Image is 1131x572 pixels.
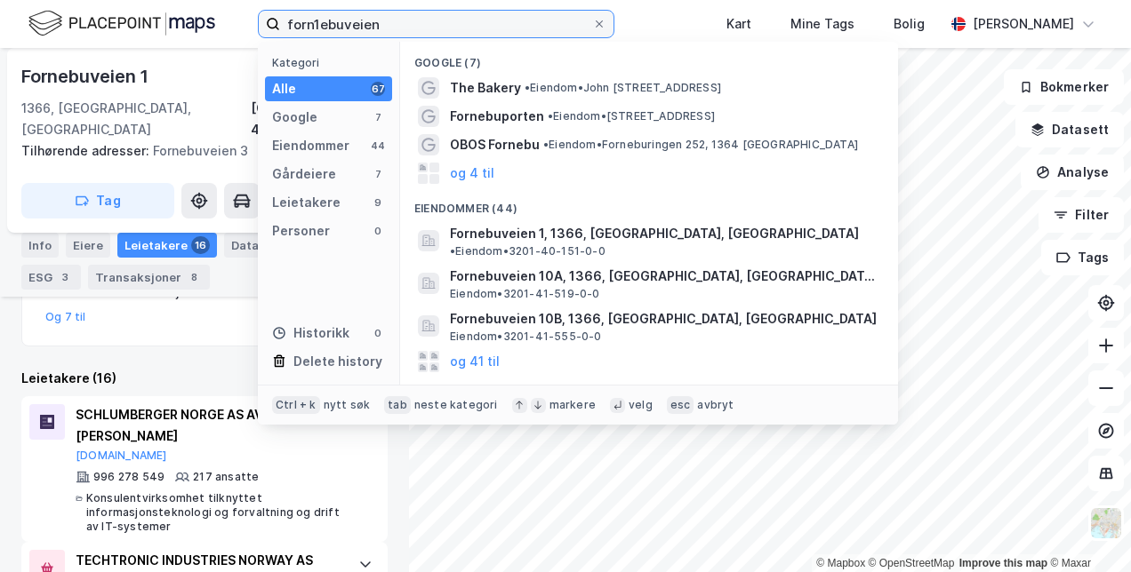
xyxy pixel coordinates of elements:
a: Improve this map [959,557,1047,569]
div: 996 278 549 [93,470,164,484]
div: esc [667,396,694,414]
div: Konsulentvirksomhet tilknyttet informasjonsteknologi og forvaltning og drift av IT-systemer [86,491,341,534]
div: [GEOGRAPHIC_DATA], 40/151 [251,98,388,140]
div: Info [21,233,59,258]
div: 7 [371,110,385,124]
div: SCHLUMBERGER NORGE AS AVD [PERSON_NAME] [76,404,341,447]
div: [PERSON_NAME] [973,13,1074,35]
div: 67 [371,82,385,96]
div: Historikk [272,322,349,344]
div: Kategori [272,56,392,69]
span: • [543,138,549,151]
div: Datasett [224,233,312,258]
button: og 4 til [450,163,494,184]
img: logo.f888ab2527a4732fd821a326f86c7f29.svg [28,8,215,39]
div: Leietakere [272,192,341,213]
span: OBOS Fornebu [450,134,540,155]
button: Tag [21,183,174,218]
div: Alle [272,78,296,99]
div: 7 [371,167,385,181]
div: neste kategori [414,398,498,412]
div: Leietakere (16) [21,368,388,389]
span: • [548,109,553,123]
div: Leietakere [117,233,217,258]
div: 1366, [GEOGRAPHIC_DATA], [GEOGRAPHIC_DATA] [21,98,251,140]
button: Analyse [1021,155,1124,190]
div: Google [272,107,317,128]
span: • [450,244,455,258]
button: [DOMAIN_NAME] [76,449,167,463]
div: 8 [185,268,203,286]
span: Eiendom • 3201-41-519-0-0 [450,287,600,301]
div: Delete history [293,351,382,372]
div: Fornebuveien 1 [21,62,152,91]
div: TECHTRONIC INDUSTRIES NORWAY AS [76,550,341,571]
a: OpenStreetMap [869,557,955,569]
button: Bokmerker [1004,69,1124,105]
iframe: Chat Widget [1042,487,1131,572]
button: Filter [1039,197,1124,233]
span: Fornebuveien 1, 1366, [GEOGRAPHIC_DATA], [GEOGRAPHIC_DATA] [450,223,859,244]
div: Transaksjoner [88,265,210,290]
div: Kontrollprogram for chat [1042,487,1131,572]
div: Personer [272,220,330,242]
div: 217 ansatte [193,470,259,484]
div: Mine Tags [790,13,854,35]
span: Fornebuporten [450,106,544,127]
button: Tags [1041,240,1124,275]
div: 0 [371,326,385,340]
span: • [525,81,530,94]
input: Søk på adresse, matrikkel, gårdeiere, leietakere eller personer [280,11,592,37]
a: Mapbox [816,557,865,569]
div: Gårdeiere [272,163,336,185]
span: Eiendom • [STREET_ADDRESS] [548,109,715,123]
div: Google (7) [400,42,898,74]
div: Bolig [894,13,925,35]
span: Eiendom • Forneburingen 252, 1364 [GEOGRAPHIC_DATA] [543,138,858,152]
div: 44 [371,139,385,153]
div: 3 [56,268,74,286]
div: 9 [371,195,385,210]
button: Datasett [1015,112,1124,147]
span: The Bakery [450,77,521,99]
div: avbryt [697,398,734,412]
div: ESG [21,265,81,290]
span: Tilhørende adresser: [21,143,153,158]
div: nytt søk [324,398,371,412]
div: Eiendommer (44) [400,187,898,219]
div: Kart [726,13,751,35]
div: Ctrl + k [272,396,320,414]
span: Fornebuveien 10B, 1366, [GEOGRAPHIC_DATA], [GEOGRAPHIC_DATA] [450,308,877,330]
span: Eiendom • 3201-40-151-0-0 [450,244,606,258]
div: 16 [191,236,210,254]
div: Gårdeiere (7) [400,376,898,408]
div: Eiere [66,233,110,258]
div: markere [549,398,596,412]
div: Fornebuveien 3 [21,140,373,162]
div: Eiendommer [272,135,349,156]
div: 0 [371,224,385,238]
span: Eiendom • John [STREET_ADDRESS] [525,81,721,95]
div: velg [629,398,653,412]
div: tab [384,396,411,414]
button: Og 7 til [45,310,86,324]
span: Fornebuveien 10A, 1366, [GEOGRAPHIC_DATA], [GEOGRAPHIC_DATA] [450,266,877,287]
span: Eiendom • 3201-41-555-0-0 [450,330,602,344]
button: og 41 til [450,351,500,372]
